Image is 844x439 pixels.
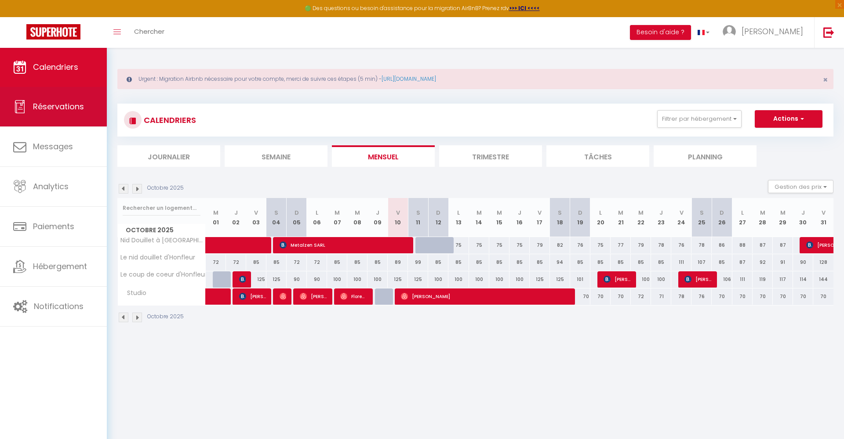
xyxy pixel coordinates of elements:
[654,145,757,167] li: Planning
[117,145,220,167] li: Journalier
[332,145,435,167] li: Mensuel
[396,209,400,217] abbr: V
[266,271,287,288] div: 125
[712,254,732,270] div: 85
[33,61,78,72] span: Calendriers
[712,237,732,253] div: 86
[651,288,671,305] div: 71
[732,237,753,253] div: 88
[509,4,540,12] a: >>> ICI <<<<
[408,271,428,288] div: 125
[469,254,489,270] div: 85
[234,209,238,217] abbr: J
[590,288,611,305] div: 70
[720,209,724,217] abbr: D
[773,198,793,237] th: 29
[401,288,569,305] span: [PERSON_NAME]
[651,198,671,237] th: 23
[753,237,773,253] div: 87
[239,288,266,305] span: [PERSON_NAME]
[773,288,793,305] div: 70
[489,237,509,253] div: 75
[448,254,469,270] div: 85
[611,254,631,270] div: 85
[712,288,732,305] div: 70
[266,198,287,237] th: 04
[691,198,712,237] th: 25
[355,209,360,217] abbr: M
[732,198,753,237] th: 27
[631,254,651,270] div: 85
[347,254,367,270] div: 85
[439,145,542,167] li: Trimestre
[388,198,408,237] th: 10
[307,271,327,288] div: 90
[428,198,448,237] th: 12
[408,198,428,237] th: 11
[469,271,489,288] div: 100
[768,180,833,193] button: Gestion des prix
[546,145,649,167] li: Tâches
[684,271,711,288] span: [PERSON_NAME]
[509,198,530,237] th: 16
[119,237,207,244] span: Nid Douillet à [GEOGRAPHIC_DATA]
[732,288,753,305] div: 70
[753,254,773,270] div: 92
[327,198,347,237] th: 07
[327,254,347,270] div: 85
[347,198,367,237] th: 08
[448,237,469,253] div: 75
[550,271,570,288] div: 125
[347,271,367,288] div: 100
[33,141,73,152] span: Messages
[822,209,826,217] abbr: V
[590,198,611,237] th: 20
[530,237,550,253] div: 79
[570,198,590,237] th: 19
[773,254,793,270] div: 91
[239,271,246,288] span: [PERSON_NAME]
[226,198,246,237] th: 02
[753,271,773,288] div: 119
[651,254,671,270] div: 85
[793,288,813,305] div: 70
[691,237,712,253] div: 78
[246,198,266,237] th: 03
[147,313,184,321] p: Octobre 2025
[631,237,651,253] div: 79
[489,271,509,288] div: 100
[659,209,663,217] abbr: J
[570,271,590,288] div: 101
[287,198,307,237] th: 05
[300,288,327,305] span: [PERSON_NAME]
[801,209,805,217] abbr: J
[793,271,813,288] div: 114
[388,271,408,288] div: 125
[266,254,287,270] div: 85
[741,209,744,217] abbr: L
[631,271,651,288] div: 100
[477,209,482,217] abbr: M
[723,25,736,38] img: ...
[599,209,602,217] abbr: L
[657,110,742,128] button: Filtrer par hébergement
[436,209,440,217] abbr: D
[497,209,502,217] abbr: M
[287,254,307,270] div: 72
[611,288,631,305] div: 70
[590,237,611,253] div: 75
[307,254,327,270] div: 72
[33,101,84,112] span: Réservations
[119,288,152,298] span: Studio
[26,24,80,40] img: Super Booking
[33,181,69,192] span: Analytics
[274,209,278,217] abbr: S
[604,271,630,288] span: [PERSON_NAME]
[457,209,460,217] abbr: L
[631,288,651,305] div: 72
[638,209,644,217] abbr: M
[651,237,671,253] div: 78
[335,209,340,217] abbr: M
[550,254,570,270] div: 94
[742,26,803,37] span: [PERSON_NAME]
